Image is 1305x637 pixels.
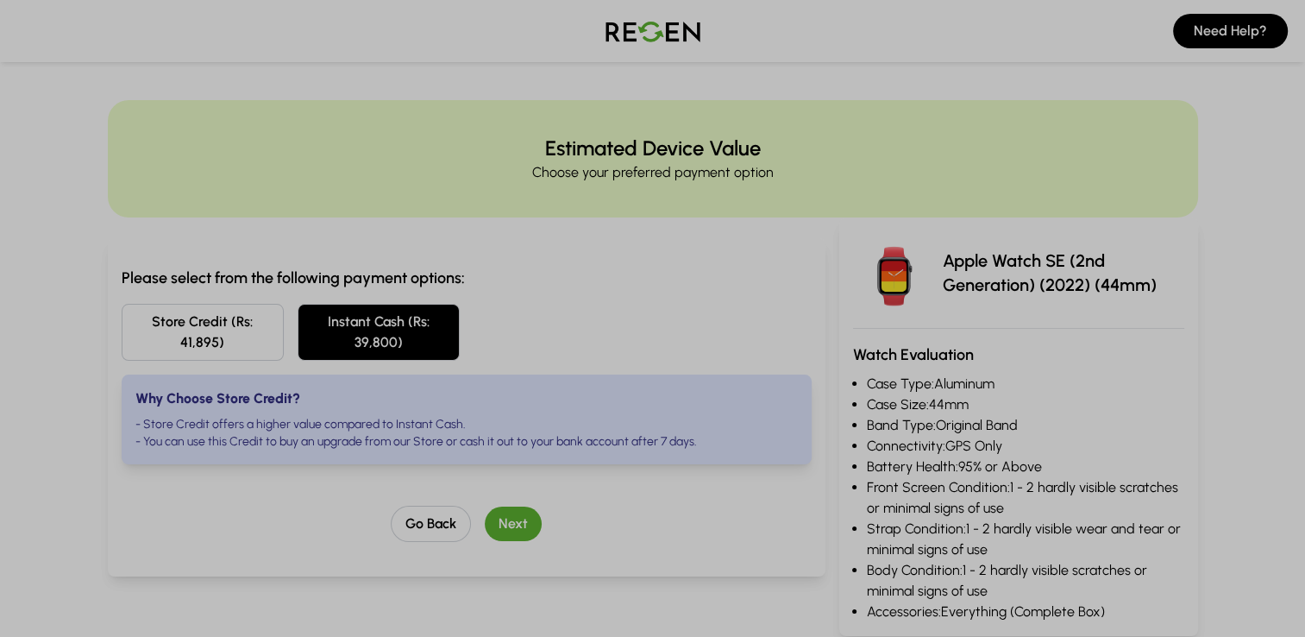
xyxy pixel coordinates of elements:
li: Connectivity: GPS Only [867,436,1184,457]
strong: Why Choose Store Credit? [135,390,300,407]
li: Case Size: 44mm [867,394,1184,415]
h3: Please select from the following payment options: [122,266,812,290]
li: Band Type: Original Band [867,415,1184,436]
h2: Estimated Device Value [545,135,761,162]
img: Logo [593,7,713,55]
img: Apple Watch SE (2nd Generation) (2022) [853,231,936,314]
h3: Watch Evaluation [853,343,1184,367]
li: Strap Condition: 1 - 2 hardly visible wear and tear or minimal signs of use [867,519,1184,560]
li: Front Screen Condition: 1 - 2 hardly visible scratches or minimal signs of use [867,477,1184,519]
p: Choose your preferred payment option [532,162,774,183]
button: Next [485,507,542,541]
li: Case Type: Aluminum [867,374,1184,394]
button: Store Credit (Rs: 41,895) [122,304,284,361]
li: - You can use this Credit to buy an upgrade from our Store or cash it out to your bank account af... [135,433,798,451]
li: - Store Credit offers a higher value compared to Instant Cash. [135,416,798,433]
li: Body Condition: 1 - 2 hardly visible scratches or minimal signs of use [867,560,1184,602]
button: Go Back [391,506,471,542]
button: Need Help? [1173,14,1288,48]
button: Instant Cash (Rs: 39,800) [298,304,460,361]
p: Apple Watch SE (2nd Generation) (2022) (44mm) [943,249,1184,297]
li: Accessories: Everything (Complete Box) [867,602,1184,622]
li: Battery Health: 95% or Above [867,457,1184,477]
